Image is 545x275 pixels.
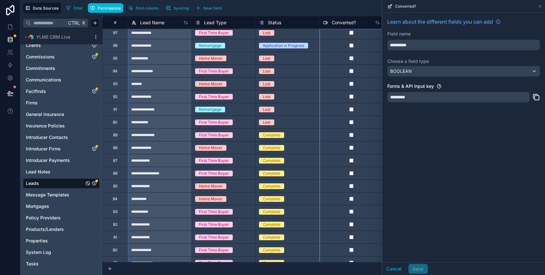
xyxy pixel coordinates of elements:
div: First Time Buyer [199,30,229,36]
div: 92 [113,94,117,99]
a: Clients [26,42,84,49]
div: 94 [113,69,117,74]
span: Syncing [173,6,189,11]
span: Converted? [395,4,416,9]
span: New field [203,6,222,11]
div: 79 [113,260,117,265]
div: 85 [113,184,117,189]
span: Ctrl [67,19,80,27]
div: Lost [263,107,270,112]
span: Converted? [332,19,356,26]
span: BOOLEAN [390,68,412,74]
div: 90 [113,120,117,125]
label: Choose a field type [387,58,540,65]
div: Remortgage [199,43,221,49]
div: Lead Notes [23,167,100,177]
div: Home Mover [199,183,223,189]
a: Mortgages [26,203,84,210]
div: Commitments [23,63,100,73]
span: Data Sources [33,6,59,11]
span: Factfinds [26,88,46,95]
span: Communications [26,77,61,83]
a: General Insurance [26,111,84,118]
div: First Time Buyer [199,209,229,215]
span: Permissions [98,6,121,11]
div: Properties [23,236,100,246]
span: Lead Notes [26,169,50,175]
span: Lead Type [204,19,226,26]
div: Application in Progress [263,43,304,49]
a: Properties [26,238,84,244]
a: Lead Notes [26,169,84,175]
div: First Time Buyer [199,260,229,266]
div: First Time Buyer [199,68,229,74]
div: Introducer Contacts [23,132,100,142]
div: Complete [263,171,280,176]
a: Message Templates [26,192,84,198]
a: Syncing [163,3,193,13]
div: 89 [113,133,117,138]
button: Find column [126,3,161,13]
a: Commissions [26,54,84,60]
div: Message Templates [23,190,100,200]
button: Permissions [88,3,123,13]
div: Introducer Firms [23,144,100,154]
a: Communications [26,77,84,83]
a: Products/Lenders [26,226,84,233]
span: Policy Providers [26,215,61,221]
a: Tasks [26,261,84,267]
div: Complete [263,196,280,202]
div: 87 [113,158,117,163]
button: BOOLEAN [387,66,540,77]
button: Syncing [163,3,191,13]
div: Complete [263,234,280,240]
div: 88 [113,145,117,150]
div: First Time Buyer [199,119,229,125]
div: 86 [113,171,117,176]
div: Complete [263,183,280,189]
span: Filter [73,6,83,11]
div: Lost [263,81,270,87]
div: Complete [263,209,280,215]
div: First Time Buyer [199,94,229,100]
span: Mortgages [26,203,49,210]
div: Complete [263,132,280,138]
div: System Log [23,247,100,257]
div: First Time Buyer [199,158,229,164]
div: 82 [113,222,117,227]
span: Firms [26,100,38,106]
span: Leads [26,180,39,187]
span: General Insurance [26,111,64,118]
div: First Time Buyer [199,247,229,253]
a: Introducer Contacts [26,134,84,141]
span: Tasks [26,261,39,267]
div: Complete [263,145,280,151]
div: Firms [23,98,100,108]
div: Home Mover [199,81,223,87]
div: Tasks [23,259,100,269]
div: First Time Buyer [199,171,229,176]
span: Insurance Policies [26,123,65,129]
a: Commitments [26,65,84,72]
div: Factfinds [23,86,100,96]
a: Firms [26,100,84,106]
button: Cancel [382,264,406,274]
div: Clients [23,40,100,50]
div: Home Mover [199,196,223,202]
span: Lead Name [140,19,164,26]
div: Policy Providers [23,213,100,223]
div: First Time Buyer [199,132,229,138]
a: Leads [26,180,84,187]
div: 84 [113,196,117,202]
a: Learn about the different fields you can add [387,18,501,26]
div: 96 [113,43,117,48]
div: Lost [263,68,270,74]
span: Clients [26,42,41,49]
button: Data Sources [23,3,61,13]
div: Complete [263,158,280,164]
div: 80 [113,248,117,253]
div: 93 [113,81,117,87]
a: Permissions [88,3,125,13]
span: Properties [26,238,48,244]
label: Field name [387,31,411,37]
